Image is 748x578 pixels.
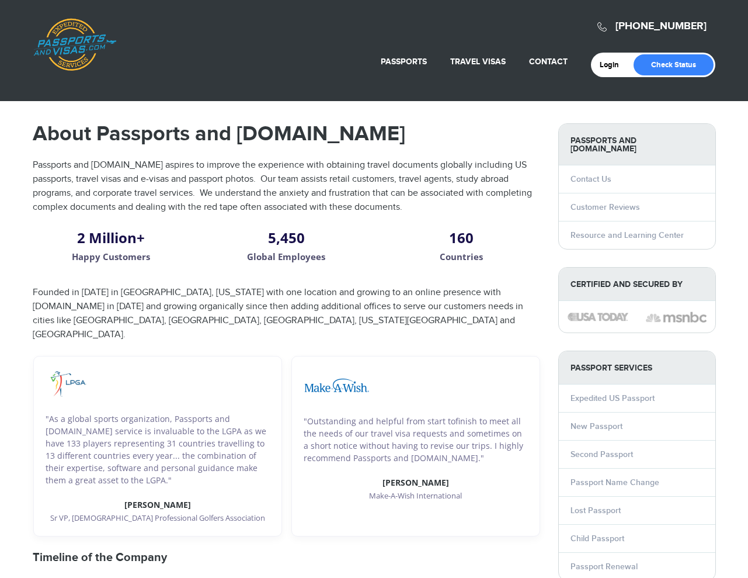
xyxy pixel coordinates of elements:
p: "As a global sports organization, Passports and [DOMAIN_NAME] service is invaluable to the LGPA a... [46,413,270,486]
strong: Passports and [DOMAIN_NAME] [559,124,715,165]
a: Passports & [DOMAIN_NAME] [33,18,116,71]
a: Resource and Learning Center [570,230,684,240]
p: Global Employees [207,250,365,264]
a: Check Status [634,54,714,75]
a: New Passport [570,421,622,431]
a: Travel Visas [450,57,506,67]
a: Passports [381,57,427,67]
p: Make-A-Wish International [304,490,528,502]
img: image description [46,368,89,400]
a: Second Passport [570,449,633,459]
h2: 5,450 [207,234,365,241]
a: Customer Reviews [570,202,640,212]
a: Passport Renewal [570,562,638,572]
strong: Certified and Secured by [559,268,715,301]
a: Passport Name Change [570,477,659,487]
h2: 2 Million+ [33,234,190,241]
img: image description [568,313,628,321]
img: image description [646,310,707,324]
p: "Outstanding and helpful from start tofinish to meet all the needs of our travel visa requests an... [304,415,528,464]
h2: 160 [382,234,540,241]
h1: About Passports and [DOMAIN_NAME] [33,123,541,144]
a: Contact Us [570,174,611,184]
a: [PHONE_NUMBER] [615,20,707,33]
a: Contact [529,57,568,67]
strong: PASSPORT SERVICES [559,351,715,385]
a: Login [600,60,627,70]
a: Lost Passport [570,506,621,515]
strong: [PERSON_NAME] [124,499,191,510]
p: Happy Customers [33,250,190,264]
img: image description [304,368,370,403]
p: Sr VP, [DEMOGRAPHIC_DATA] Professional Golfers Association [46,513,270,524]
p: Passports and [DOMAIN_NAME] aspires to improve the experience with obtaining travel documents glo... [33,158,541,214]
strong: [PERSON_NAME] [382,477,449,488]
p: Founded in [DATE] in [GEOGRAPHIC_DATA], [US_STATE] with one location and growing to an online pre... [33,286,541,342]
a: Child Passport [570,534,624,544]
strong: Timeline of the Company [33,551,167,565]
a: Expedited US Passport [570,393,655,403]
p: Countries [382,250,540,264]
